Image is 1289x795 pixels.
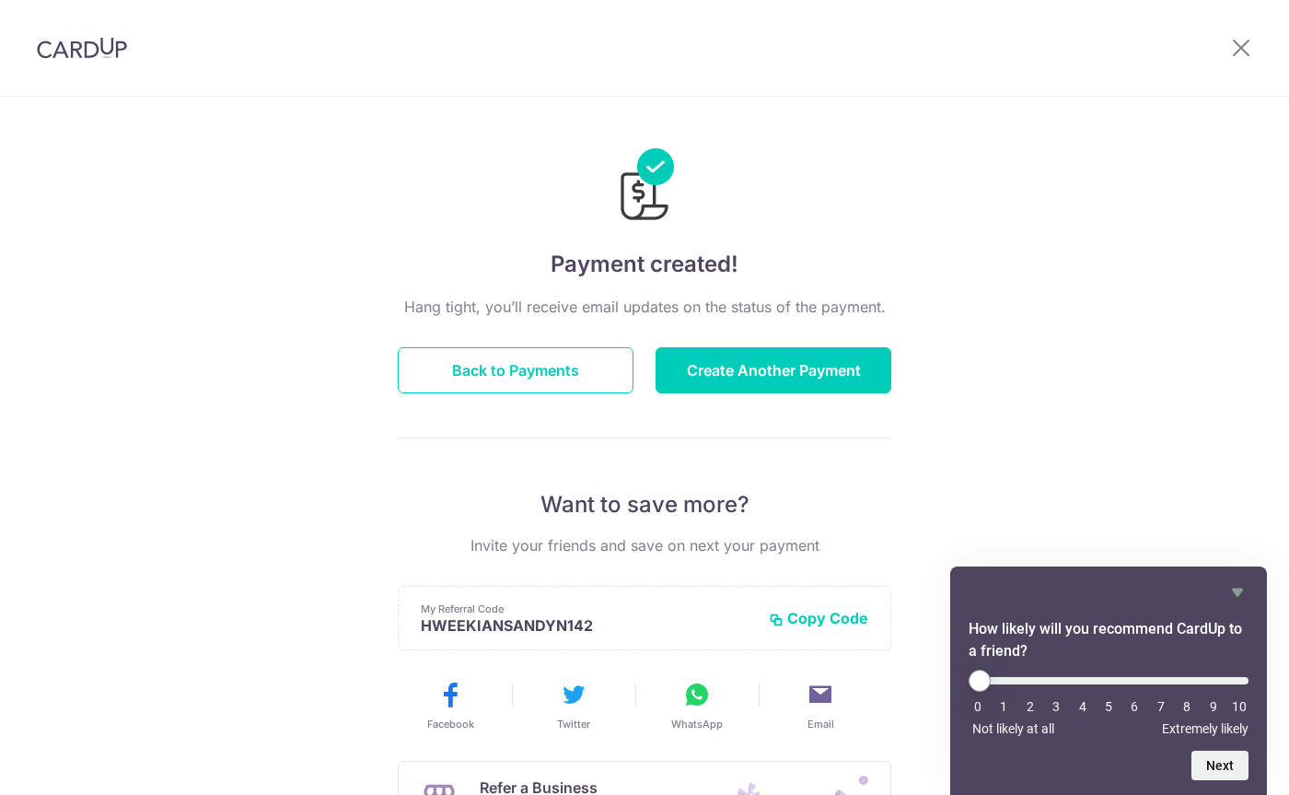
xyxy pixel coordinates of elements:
li: 3 [1047,699,1065,714]
div: How likely will you recommend CardUp to a friend? Select an option from 0 to 10, with 0 being Not... [969,581,1248,780]
button: Next question [1191,751,1248,780]
li: 7 [1152,699,1170,714]
li: 1 [994,699,1013,714]
li: 2 [1021,699,1039,714]
h2: How likely will you recommend CardUp to a friend? Select an option from 0 to 10, with 0 being Not... [969,618,1248,662]
p: HWEEKIANSANDYN142 [421,616,754,635]
button: Facebook [396,680,505,731]
button: Back to Payments [398,347,633,393]
li: 0 [969,699,987,714]
img: Payments [615,148,674,226]
li: 5 [1099,699,1118,714]
span: Facebook [427,717,474,731]
li: 10 [1230,699,1248,714]
button: WhatsApp [643,680,751,731]
p: Invite your friends and save on next your payment [398,534,891,556]
span: WhatsApp [671,717,723,731]
span: Twitter [557,717,590,731]
button: Hide survey [1226,581,1248,603]
p: Want to save more? [398,490,891,520]
li: 8 [1178,699,1196,714]
div: How likely will you recommend CardUp to a friend? Select an option from 0 to 10, with 0 being Not... [969,670,1248,736]
li: 9 [1204,699,1223,714]
button: Email [766,680,875,731]
span: Not likely at all [972,721,1054,736]
li: 4 [1074,699,1092,714]
button: Copy Code [769,609,868,627]
img: CardUp [37,37,127,59]
button: Create Another Payment [656,347,891,393]
h4: Payment created! [398,248,891,281]
p: Hang tight, you’ll receive email updates on the status of the payment. [398,296,891,318]
button: Twitter [519,680,628,731]
p: My Referral Code [421,602,754,616]
span: Extremely likely [1162,721,1248,736]
li: 6 [1125,699,1144,714]
span: Email [807,717,834,731]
